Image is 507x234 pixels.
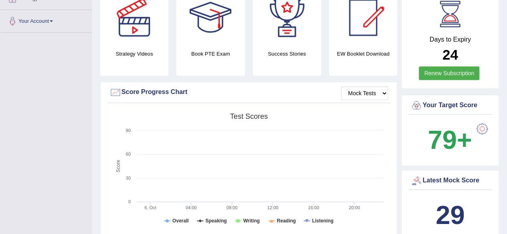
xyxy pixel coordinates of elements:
[312,218,333,224] tspan: Listening
[115,160,121,172] tspan: Score
[410,175,490,187] div: Latest Mock Score
[410,100,490,112] div: Your Target Score
[100,50,168,58] h4: Strategy Videos
[243,218,260,224] tspan: Writing
[436,200,465,230] b: 29
[172,218,189,224] tspan: Overall
[277,218,296,224] tspan: Reading
[419,66,479,80] a: Renew Subscription
[186,205,197,210] text: 04:00
[253,50,321,58] h4: Success Stories
[126,176,131,180] text: 30
[205,218,226,224] tspan: Speaking
[329,50,397,58] h4: EW Booklet Download
[349,205,360,210] text: 20:00
[126,152,131,156] text: 60
[410,36,490,43] h4: Days to Expiry
[442,47,458,62] b: 24
[308,205,319,210] text: 16:00
[128,199,131,204] text: 0
[428,125,472,154] b: 79+
[267,205,279,210] text: 12:00
[109,86,388,98] div: Score Progress Chart
[0,10,92,30] a: Your Account
[226,205,238,210] text: 08:00
[230,112,268,120] tspan: Test scores
[176,50,244,58] h4: Book PTE Exam
[144,205,156,210] tspan: 6. Oct
[126,128,131,133] text: 90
